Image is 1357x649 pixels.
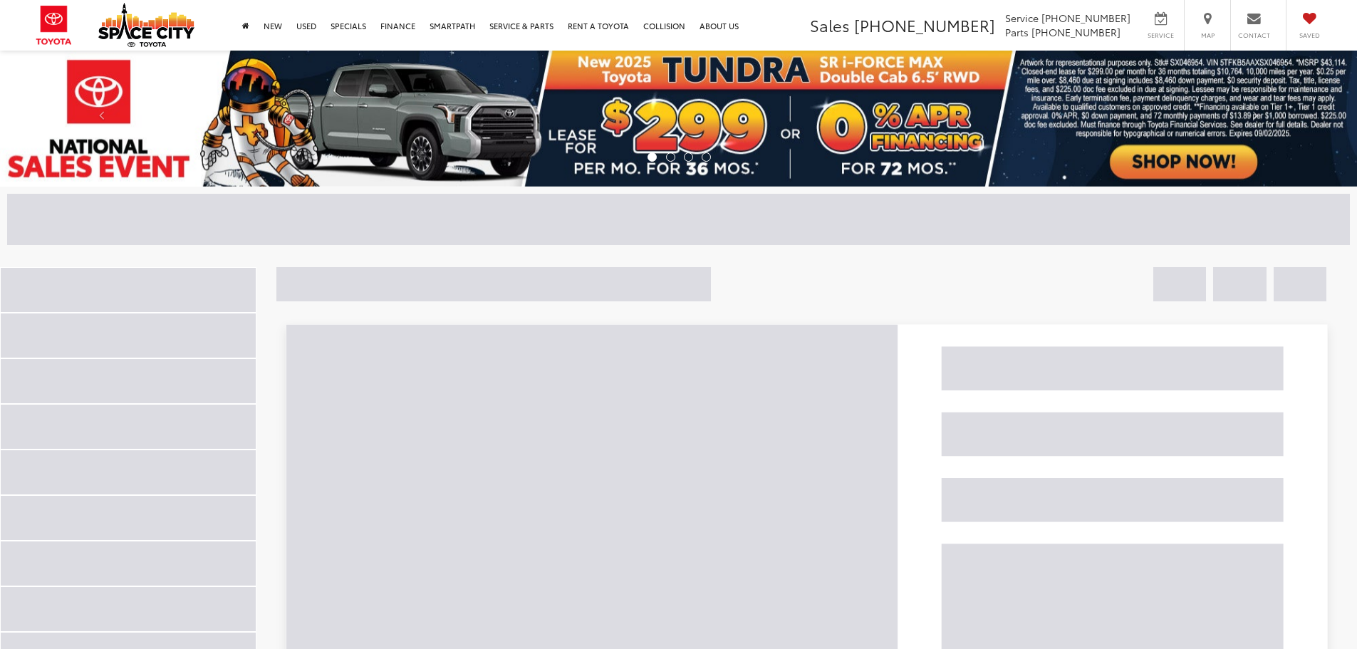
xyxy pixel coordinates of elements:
[810,14,850,36] span: Sales
[854,14,995,36] span: [PHONE_NUMBER]
[98,3,194,47] img: Space City Toyota
[1041,11,1130,25] span: [PHONE_NUMBER]
[1005,25,1029,39] span: Parts
[1005,11,1039,25] span: Service
[1238,31,1270,40] span: Contact
[1294,31,1325,40] span: Saved
[1145,31,1177,40] span: Service
[1031,25,1121,39] span: [PHONE_NUMBER]
[1192,31,1223,40] span: Map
